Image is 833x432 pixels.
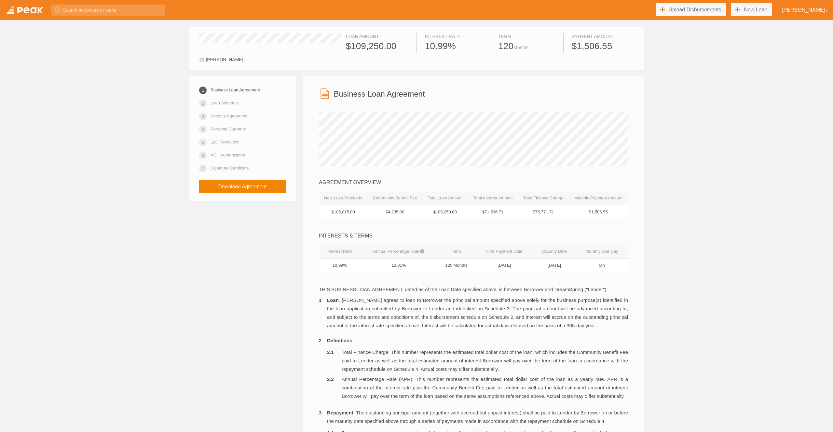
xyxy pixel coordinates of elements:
[437,259,476,273] td: 120 Months
[572,33,634,40] div: Payment Amount
[319,179,628,186] div: AGREEMENT OVERVIEW
[468,191,518,205] th: Total Interest Amount
[569,205,628,219] td: $1,506.55
[572,40,634,53] div: $1,506.55
[327,410,353,415] b: Repayment
[518,191,569,205] th: Total Finance Charge
[367,191,422,205] th: Community Benefit Fee
[211,123,246,135] a: Personal Guaranty
[211,110,247,122] a: Security Agreement
[437,245,476,259] th: Term
[319,336,628,402] li: .
[211,97,239,109] a: Loan Schedule
[468,205,518,219] td: $71,536.71
[476,245,533,259] th: First Payment Date
[576,245,628,259] th: Monthly Due Day
[206,57,243,62] span: [PERSON_NAME]
[327,348,628,373] li: Total Finance Charge: This number represents the estimated total dollar cost of the loan, which i...
[498,33,560,40] div: Term
[211,136,239,148] a: LLC Resolution
[327,297,339,303] b: Loan
[518,205,569,219] td: $75,771.71
[425,33,487,40] div: Interest Rate
[422,191,468,205] th: Total Loan Amount
[367,205,422,219] td: $4,235.00
[51,5,165,16] input: Search borrowers or loans
[498,40,560,53] div: 120
[656,3,726,16] a: Upload Disbursements
[346,40,414,53] div: $109,250.00
[319,245,361,259] th: Interest Rate
[211,84,260,96] a: Business Loan Agreement
[533,245,576,259] th: Maturity Date
[346,33,414,40] div: Loan Amount
[319,232,628,240] div: INTERESTS & TERMS
[422,205,468,219] td: $109,250.00
[319,205,367,219] td: $105,015.00
[327,338,352,343] b: Definitions
[476,259,533,273] td: [DATE]
[334,90,425,98] h3: Business Loan Agreement
[199,57,204,62] img: user-1c9fd2761cee6e1c551a576fc8a3eb88bdec9f05d7f3aff15e6bd6b6821838cb.svg
[425,40,487,53] div: 10.99%
[576,259,628,273] td: 5th
[211,162,249,174] a: Signature Certificate
[327,375,628,400] li: Annual Percentage Rate (APR): This number represents the estimated total dollar cost of the loan ...
[569,191,628,205] th: Monthly Payment Amount
[211,149,245,161] a: ACH Authorization
[319,286,628,293] p: THIS BUSINESS LOAN AGREEMENT, dated as of the Loan Date specified above, is between Borrower and ...
[319,259,361,273] td: 10.99%
[361,259,437,273] td: 12.01%
[731,3,772,16] a: New Loan
[513,45,528,50] span: Months
[319,296,628,330] li: . [PERSON_NAME] agrees to loan to Borrower the principal amount specified above solely for the bu...
[199,180,286,193] a: Download Agreement
[361,245,437,259] th: Annual Percentage Rate
[319,191,367,205] th: New Loan Proceeds
[533,259,576,273] td: [DATE]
